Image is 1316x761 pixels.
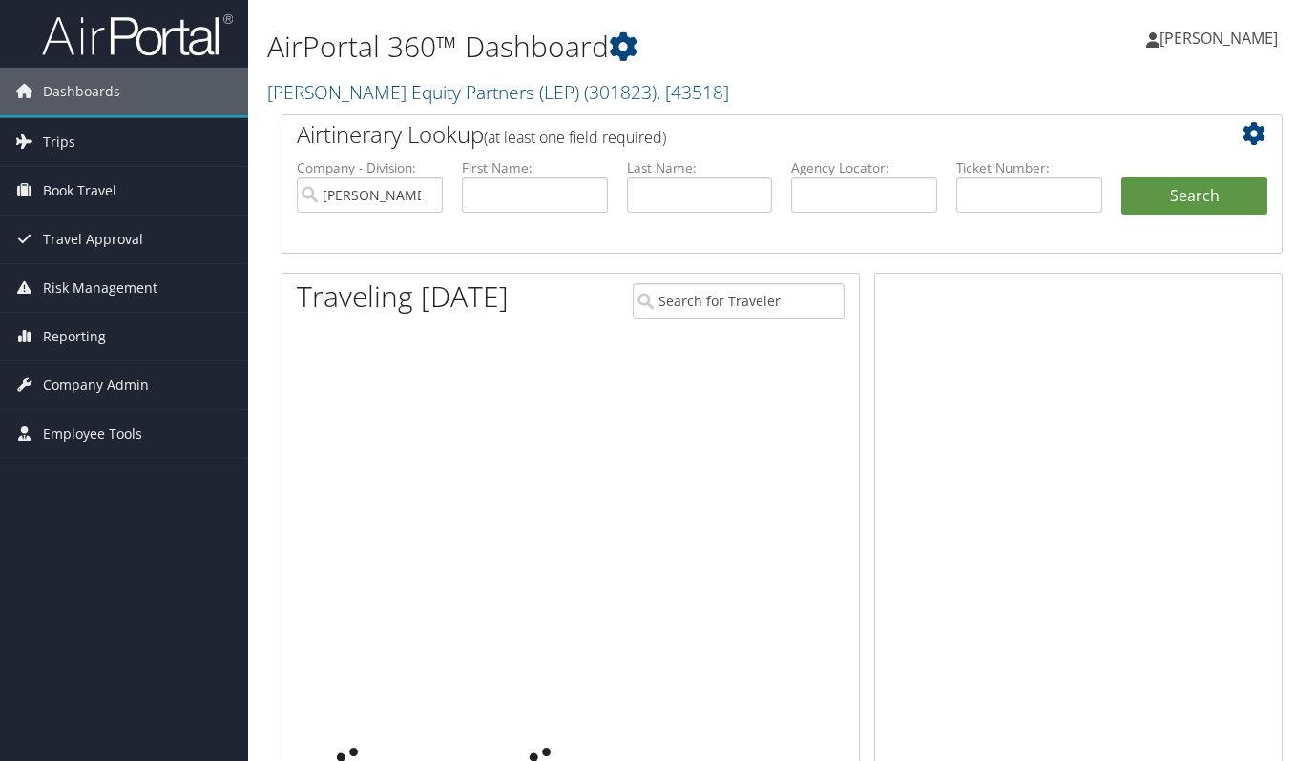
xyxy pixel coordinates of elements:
[956,158,1102,177] label: Ticket Number:
[657,79,729,105] span: , [ 43518 ]
[267,27,953,67] h1: AirPortal 360™ Dashboard
[43,68,120,115] span: Dashboards
[1159,28,1278,49] span: [PERSON_NAME]
[484,127,666,148] span: (at least one field required)
[43,410,142,458] span: Employee Tools
[43,361,149,409] span: Company Admin
[791,158,937,177] label: Agency Locator:
[267,79,729,105] a: [PERSON_NAME] Equity Partners (LEP)
[43,216,143,263] span: Travel Approval
[43,118,75,166] span: Trips
[297,158,443,177] label: Company - Division:
[42,12,233,57] img: airportal-logo.png
[1121,177,1267,216] button: Search
[1146,10,1297,67] a: [PERSON_NAME]
[462,158,608,177] label: First Name:
[297,118,1184,151] h2: Airtinerary Lookup
[633,283,845,319] input: Search for Traveler
[297,277,509,317] h1: Traveling [DATE]
[43,167,116,215] span: Book Travel
[43,264,157,312] span: Risk Management
[43,313,106,360] span: Reporting
[584,79,657,105] span: ( 301823 )
[627,158,773,177] label: Last Name:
